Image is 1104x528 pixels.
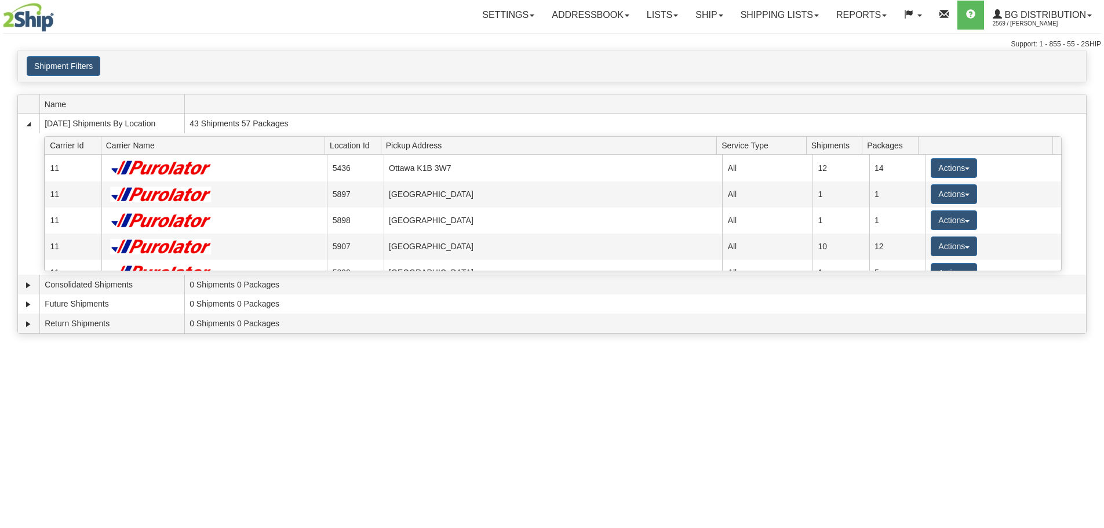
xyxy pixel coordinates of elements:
[3,3,54,32] img: logo2569.jpg
[828,1,895,30] a: Reports
[931,236,977,256] button: Actions
[722,234,812,260] td: All
[931,158,977,178] button: Actions
[184,275,1086,294] td: 0 Shipments 0 Packages
[45,181,101,207] td: 11
[45,260,101,286] td: 11
[23,318,34,330] a: Expand
[722,136,806,154] span: Service Type
[45,207,101,234] td: 11
[638,1,687,30] a: Lists
[50,136,101,154] span: Carrier Id
[23,279,34,291] a: Expand
[330,136,381,154] span: Location Id
[23,298,34,310] a: Expand
[869,260,926,286] td: 5
[812,260,869,286] td: 1
[107,213,216,228] img: Purolator
[384,181,723,207] td: [GEOGRAPHIC_DATA]
[931,263,977,283] button: Actions
[184,294,1086,314] td: 0 Shipments 0 Packages
[45,234,101,260] td: 11
[722,260,812,286] td: All
[722,181,812,207] td: All
[107,187,216,202] img: Purolator
[39,114,184,133] td: [DATE] Shipments By Location
[867,136,918,154] span: Packages
[384,207,723,234] td: [GEOGRAPHIC_DATA]
[984,1,1101,30] a: BG Distribution 2569 / [PERSON_NAME]
[39,314,184,333] td: Return Shipments
[27,56,100,76] button: Shipment Filters
[812,234,869,260] td: 10
[327,260,383,286] td: 5899
[107,265,216,281] img: Purolator
[811,136,862,154] span: Shipments
[812,207,869,234] td: 1
[39,294,184,314] td: Future Shipments
[812,181,869,207] td: 1
[1077,205,1103,323] iframe: chat widget
[39,275,184,294] td: Consolidated Shipments
[386,136,717,154] span: Pickup Address
[722,155,812,181] td: All
[1002,10,1086,20] span: BG Distribution
[931,210,977,230] button: Actions
[23,118,34,130] a: Collapse
[869,234,926,260] td: 12
[106,136,325,154] span: Carrier Name
[107,239,216,254] img: Purolator
[184,314,1086,333] td: 0 Shipments 0 Packages
[327,181,383,207] td: 5897
[812,155,869,181] td: 12
[327,155,383,181] td: 5436
[45,155,101,181] td: 11
[722,207,812,234] td: All
[107,160,216,176] img: Purolator
[869,155,926,181] td: 14
[869,181,926,207] td: 1
[384,234,723,260] td: [GEOGRAPHIC_DATA]
[184,114,1086,133] td: 43 Shipments 57 Packages
[473,1,543,30] a: Settings
[45,95,184,113] span: Name
[931,184,977,204] button: Actions
[993,18,1080,30] span: 2569 / [PERSON_NAME]
[327,207,383,234] td: 5898
[384,155,723,181] td: Ottawa K1B 3W7
[384,260,723,286] td: [GEOGRAPHIC_DATA]
[732,1,828,30] a: Shipping lists
[687,1,731,30] a: Ship
[3,39,1101,49] div: Support: 1 - 855 - 55 - 2SHIP
[869,207,926,234] td: 1
[327,234,383,260] td: 5907
[543,1,638,30] a: Addressbook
